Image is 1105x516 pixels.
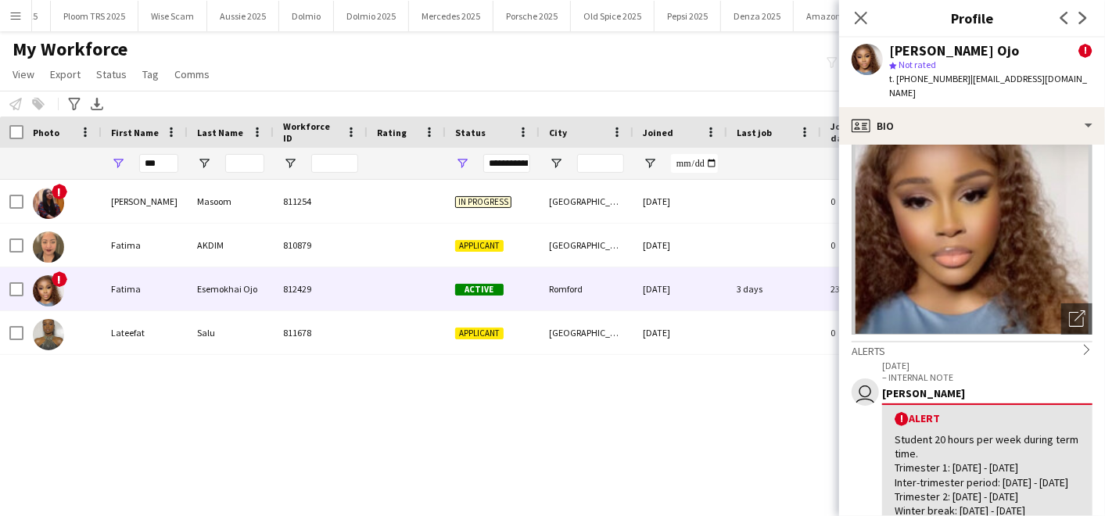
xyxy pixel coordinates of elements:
div: [DATE] [633,311,727,354]
span: Tag [142,67,159,81]
span: ! [895,412,909,426]
div: [PERSON_NAME] Ojo [889,44,1019,58]
div: [DATE] [633,224,727,267]
input: First Name Filter Input [139,154,178,173]
span: First Name [111,127,159,138]
div: Fatima [102,267,188,310]
div: [PERSON_NAME] [882,386,1092,400]
div: Lateefat [102,311,188,354]
div: 812429 [274,267,368,310]
div: [DATE] [633,267,727,310]
div: 0 [821,224,923,267]
span: Not rated [899,59,936,70]
div: Salu [188,311,274,354]
span: View [13,67,34,81]
span: Applicant [455,328,504,339]
img: Fatemeh Masoom [33,188,64,219]
input: Joined Filter Input [671,154,718,173]
input: Workforce ID Filter Input [311,154,358,173]
a: View [6,64,41,84]
div: 0 [821,180,923,223]
div: 3 days [727,267,821,310]
button: Amazon 2025 [794,1,874,31]
input: Last Name Filter Input [225,154,264,173]
button: Ploom TRS 2025 [51,1,138,31]
div: 23 [821,267,923,310]
a: Export [44,64,87,84]
span: Status [96,67,127,81]
p: – INTERNAL NOTE [882,371,1092,383]
button: Mercedes 2025 [409,1,493,31]
input: City Filter Input [577,154,624,173]
button: Denza 2025 [721,1,794,31]
span: ! [1078,44,1092,58]
button: Wise Scam [138,1,207,31]
span: ! [52,184,67,199]
button: Aussie 2025 [207,1,279,31]
span: ! [52,271,67,287]
p: [DATE] [882,360,1092,371]
div: [GEOGRAPHIC_DATA] [540,180,633,223]
div: Esemokhai Ojo [188,267,274,310]
div: Romford [540,267,633,310]
div: Alert [895,411,1080,426]
span: Export [50,67,81,81]
span: Joined [643,127,673,138]
div: 811678 [274,311,368,354]
div: Alerts [852,341,1092,358]
span: Last job [737,127,772,138]
div: Bio [839,107,1105,145]
button: Open Filter Menu [549,156,563,170]
div: Open photos pop-in [1061,303,1092,335]
div: Masoom [188,180,274,223]
button: Open Filter Menu [283,156,297,170]
span: Applicant [455,240,504,252]
button: Pepsi 2025 [655,1,721,31]
span: Photo [33,127,59,138]
button: Open Filter Menu [197,156,211,170]
div: [GEOGRAPHIC_DATA] [540,224,633,267]
button: Dolmio 2025 [334,1,409,31]
span: City [549,127,567,138]
div: 810879 [274,224,368,267]
span: Jobs (last 90 days) [831,120,895,144]
h3: Profile [839,8,1105,28]
span: Active [455,284,504,296]
span: Last Name [197,127,243,138]
span: Comms [174,67,210,81]
span: My Workforce [13,38,127,61]
button: Dolmio [279,1,334,31]
button: Old Spice 2025 [571,1,655,31]
div: 811254 [274,180,368,223]
img: Crew avatar or photo [852,100,1092,335]
img: Lateefat Salu [33,319,64,350]
div: [DATE] [633,180,727,223]
app-action-btn: Export XLSX [88,95,106,113]
div: [GEOGRAPHIC_DATA] [540,311,633,354]
span: Status [455,127,486,138]
button: Open Filter Menu [111,156,125,170]
div: AKDIM [188,224,274,267]
button: Open Filter Menu [643,156,657,170]
span: t. [PHONE_NUMBER] [889,73,970,84]
div: [PERSON_NAME] [102,180,188,223]
span: | [EMAIL_ADDRESS][DOMAIN_NAME] [889,73,1087,99]
img: Fatima Esemokhai Ojo [33,275,64,306]
span: Workforce ID [283,120,339,144]
img: Fatima AKDIM [33,231,64,263]
div: 0 [821,311,923,354]
button: Open Filter Menu [455,156,469,170]
app-action-btn: Advanced filters [65,95,84,113]
a: Status [90,64,133,84]
button: Porsche 2025 [493,1,571,31]
span: In progress [455,196,511,208]
a: Comms [168,64,216,84]
span: Rating [377,127,407,138]
div: Fatima [102,224,188,267]
a: Tag [136,64,165,84]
